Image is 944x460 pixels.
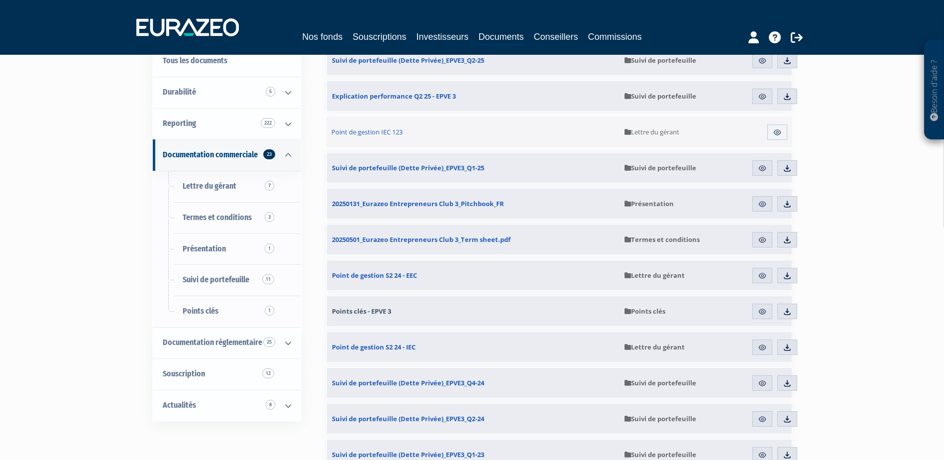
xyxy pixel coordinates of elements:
span: 5 [266,87,275,97]
a: Documentation commerciale 23 [153,139,301,171]
span: Documentation règlementaire [163,338,262,347]
a: Souscription12 [153,358,301,390]
img: eye.svg [758,307,767,316]
span: Termes et conditions [625,235,700,244]
span: Suivi de portefeuille [625,163,696,172]
span: Point de gestion S2 24 - EEC [332,271,417,280]
a: Termes et conditions3 [153,202,301,233]
img: download.svg [783,307,792,316]
span: Suivi de portefeuille (Dette Privée)_EPVE3_Q1-23 [332,450,484,459]
span: Suivi de portefeuille (Dette Privée)_EPVE3_Q2-24 [332,414,484,423]
span: Points clés [625,307,665,316]
img: download.svg [783,235,792,244]
a: Suivi de portefeuille11 [153,264,301,296]
img: download.svg [783,415,792,424]
img: download.svg [783,56,792,65]
a: Explication performance Q2 25 - EPVE 3 [327,81,620,111]
span: Durabilité [163,87,196,97]
img: eye.svg [758,379,767,388]
span: Suivi de portefeuille (Dette Privée)_EPVE3_Q1-25 [332,163,484,172]
span: Suivi de portefeuille [625,414,696,423]
span: 25 [263,337,275,347]
img: download.svg [783,92,792,101]
img: eye.svg [758,164,767,173]
span: Lettre du gérant [625,343,685,351]
p: Besoin d'aide ? [929,45,940,135]
img: eye.svg [758,415,767,424]
span: Lettre du gérant [183,181,236,191]
img: download.svg [783,343,792,352]
a: Commissions [588,30,642,44]
span: 11 [262,274,274,284]
span: Suivi de portefeuille [625,56,696,65]
span: Suivi de portefeuille [183,275,249,284]
span: Suivi de portefeuille [625,92,696,101]
span: Points clés - EPVE 3 [332,307,391,316]
span: Point de gestion S2 24 - IEC [332,343,416,351]
img: eye.svg [758,343,767,352]
a: Durabilité 5 [153,77,301,108]
span: 3 [265,212,274,222]
img: eye.svg [758,92,767,101]
a: Tous les documents [153,45,301,77]
a: Présentation1 [153,233,301,265]
a: Investisseurs [416,30,468,44]
img: eye.svg [758,200,767,209]
span: Présentation [183,244,226,253]
span: Point de gestion IEC 123 [331,127,403,136]
a: Point de gestion IEC 123 [326,116,620,147]
img: download.svg [783,200,792,209]
span: Suivi de portefeuille (Dette Privée)_EPVE3_Q2-25 [332,56,484,65]
img: download.svg [783,379,792,388]
span: Explication performance Q2 25 - EPVE 3 [332,92,456,101]
span: Documentation commerciale [163,150,258,159]
span: Actualités [163,400,196,410]
span: Suivi de portefeuille [625,450,696,459]
a: Point de gestion S2 24 - IEC [327,332,620,362]
span: 20250131_Eurazeo Entrepreneurs Club 3_Pitchbook_FR [332,199,504,208]
a: Point de gestion S2 24 - EEC [327,260,620,290]
span: Souscription [163,369,205,378]
span: Reporting [163,118,196,128]
a: Lettre du gérant7 [153,171,301,202]
a: Souscriptions [352,30,406,44]
span: Points clés [183,306,218,316]
img: download.svg [783,164,792,173]
a: Points clés - EPVE 3 [327,296,620,326]
a: Points clés1 [153,296,301,327]
img: download.svg [783,451,792,460]
img: eye.svg [758,451,767,460]
img: eye.svg [758,271,767,280]
a: Suivi de portefeuille (Dette Privée)_EPVE3_Q2-25 [327,45,620,75]
span: Suivi de portefeuille [625,378,696,387]
a: Nos fonds [302,30,342,44]
span: Lettre du gérant [625,127,679,136]
a: Actualités 8 [153,390,301,421]
a: Conseillers [534,30,578,44]
img: download.svg [783,271,792,280]
a: Suivi de portefeuille (Dette Privée)_EPVE3_Q1-25 [327,153,620,183]
span: 8 [266,400,275,410]
a: 20250501_Eurazeo Entrepreneurs Club 3_Term sheet.pdf [327,225,620,254]
span: 1 [265,243,274,253]
span: 20250501_Eurazeo Entrepreneurs Club 3_Term sheet.pdf [332,235,511,244]
span: 23 [263,149,275,159]
a: Documents [479,30,524,45]
span: Termes et conditions [183,213,252,222]
span: 1 [265,306,274,316]
span: 12 [262,368,274,378]
img: eye.svg [758,235,767,244]
span: Lettre du gérant [625,271,685,280]
img: eye.svg [773,128,782,137]
span: 222 [261,118,275,128]
img: eye.svg [758,56,767,65]
a: Suivi de portefeuille (Dette Privée)_EPVE3_Q4-24 [327,368,620,398]
a: Documentation règlementaire 25 [153,327,301,358]
span: 7 [265,181,274,191]
a: Suivi de portefeuille (Dette Privée)_EPVE3_Q2-24 [327,404,620,434]
img: 1732889491-logotype_eurazeo_blanc_rvb.png [136,18,239,36]
a: Reporting 222 [153,108,301,139]
span: Présentation [625,199,674,208]
a: 20250131_Eurazeo Entrepreneurs Club 3_Pitchbook_FR [327,189,620,219]
span: Suivi de portefeuille (Dette Privée)_EPVE3_Q4-24 [332,378,484,387]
